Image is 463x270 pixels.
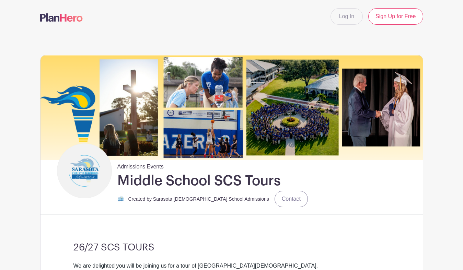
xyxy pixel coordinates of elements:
[275,191,308,207] a: Contact
[117,160,164,171] span: Admissions Events
[117,196,124,202] img: Admisions%20Logo.png
[331,8,363,25] a: Log In
[40,55,423,160] img: event_banner_7788.png
[40,13,83,22] img: logo-507f7623f17ff9eddc593b1ce0a138ce2505c220e1c5a4e2b4648c50719b7d32.svg
[368,8,423,25] a: Sign Up for Free
[117,172,281,189] h1: Middle School SCS Tours
[59,145,110,197] img: Admissions%20Logo%20%20(2).png
[128,196,269,202] small: Created by Sarasota [DEMOGRAPHIC_DATA] School Admissions
[73,242,390,254] h3: 26/27 SCS TOURS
